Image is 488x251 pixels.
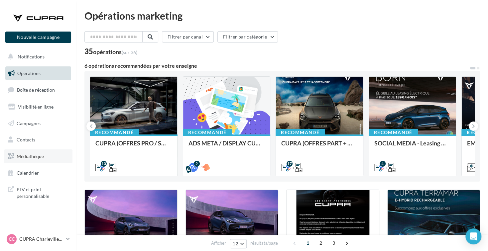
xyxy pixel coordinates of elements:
div: opérations [93,49,137,55]
span: 2 [315,238,326,248]
span: Campagnes [17,120,41,126]
div: Recommandé [90,129,139,136]
div: SOCIAL MEDIA - Leasing social électrique - CUPRA Born [374,140,451,153]
div: CUPRA (OFFRES PRO / SEPT) - SOCIAL MEDIA [95,140,172,153]
span: Médiathèque [17,153,44,159]
p: CUPRA Charleville-[GEOGRAPHIC_DATA] [19,236,63,242]
a: Calendrier [4,166,72,180]
span: PLV et print personnalisable [17,185,68,199]
span: 3 [328,238,339,248]
span: Notifications [18,54,45,59]
span: CC [9,236,15,242]
button: Notifications [4,50,70,64]
div: Recommandé [276,129,325,136]
a: Contacts [4,133,72,147]
span: Calendrier [17,170,39,176]
span: Afficher [211,240,226,246]
button: Nouvelle campagne [5,32,71,43]
div: 35 [84,48,137,55]
button: Filtrer par canal [162,31,214,42]
div: 4 [380,161,386,167]
button: 12 [230,239,247,248]
span: Opérations [17,70,41,76]
span: résultats/page [250,240,278,246]
div: Recommandé [369,129,418,136]
span: Contacts [17,137,35,142]
a: Boîte de réception [4,83,72,97]
a: Campagnes [4,117,72,130]
span: 12 [233,241,238,246]
a: Médiathèque [4,149,72,163]
a: CC CUPRA Charleville-[GEOGRAPHIC_DATA] [5,233,71,245]
div: 17 [287,161,293,167]
div: 2 [194,161,200,167]
div: ADS META / DISPLAY CUPRA DAYS Septembre 2025 [188,140,265,153]
button: Filtrer par catégorie [217,31,278,42]
div: CUPRA (OFFRES PART + CUPRA DAYS / SEPT) - SOCIAL MEDIA [281,140,358,153]
div: 6 opérations recommandées par votre enseigne [84,63,469,68]
span: 1 [303,238,313,248]
a: Opérations [4,66,72,80]
span: Boîte de réception [17,87,55,93]
div: Open Intercom Messenger [465,228,481,244]
div: Opérations marketing [84,11,480,21]
a: Visibilité en ligne [4,100,72,114]
span: (sur 36) [122,49,137,55]
div: 10 [101,161,107,167]
a: PLV et print personnalisable [4,182,72,202]
span: Visibilité en ligne [18,104,54,110]
div: Recommandé [183,129,232,136]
